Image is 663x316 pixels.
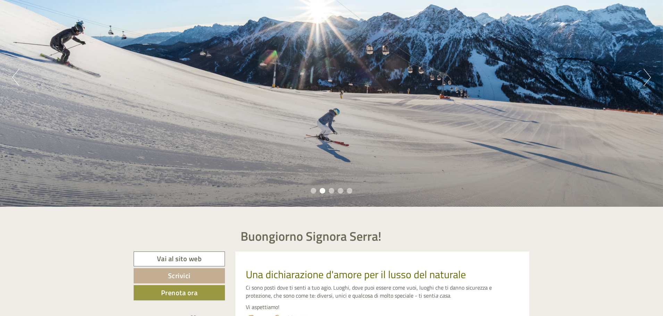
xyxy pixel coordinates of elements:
[644,69,651,86] button: Next
[241,229,381,243] h1: Buongiorno Signora Serra!
[134,251,225,266] a: Vai al sito web
[246,266,466,282] span: Una dichiarazione d'amore per il lusso del naturale
[439,291,450,300] em: casa
[435,291,438,300] em: a
[134,268,225,283] a: Scrivici
[12,69,19,86] button: Previous
[134,285,225,300] a: Prenota ora
[246,284,519,300] p: Ci sono posti dove ti senti a tuo agio. Luoghi, dove puoi essere come vuoi, luoghi che ti danno s...
[246,303,519,311] p: Vi aspettiamo!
